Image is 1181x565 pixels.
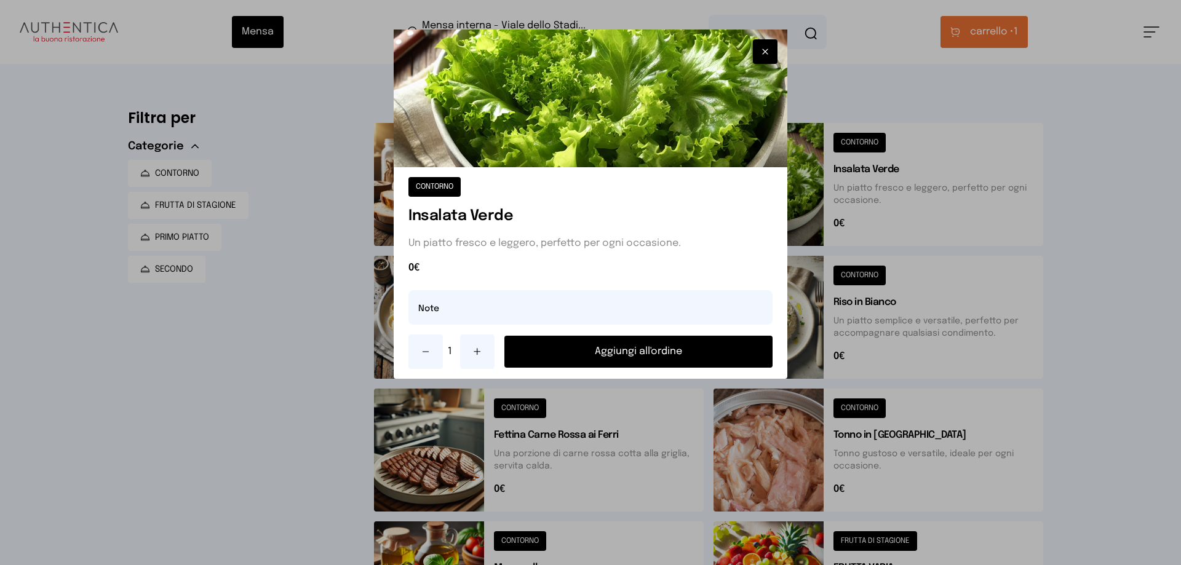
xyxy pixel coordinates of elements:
[448,344,455,359] span: 1
[408,177,461,197] button: CONTORNO
[504,336,773,368] button: Aggiungi all'ordine
[408,207,773,226] h1: Insalata Verde
[394,30,787,167] img: Insalata Verde
[408,261,773,275] span: 0€
[408,236,773,251] p: Un piatto fresco e leggero, perfetto per ogni occasione.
